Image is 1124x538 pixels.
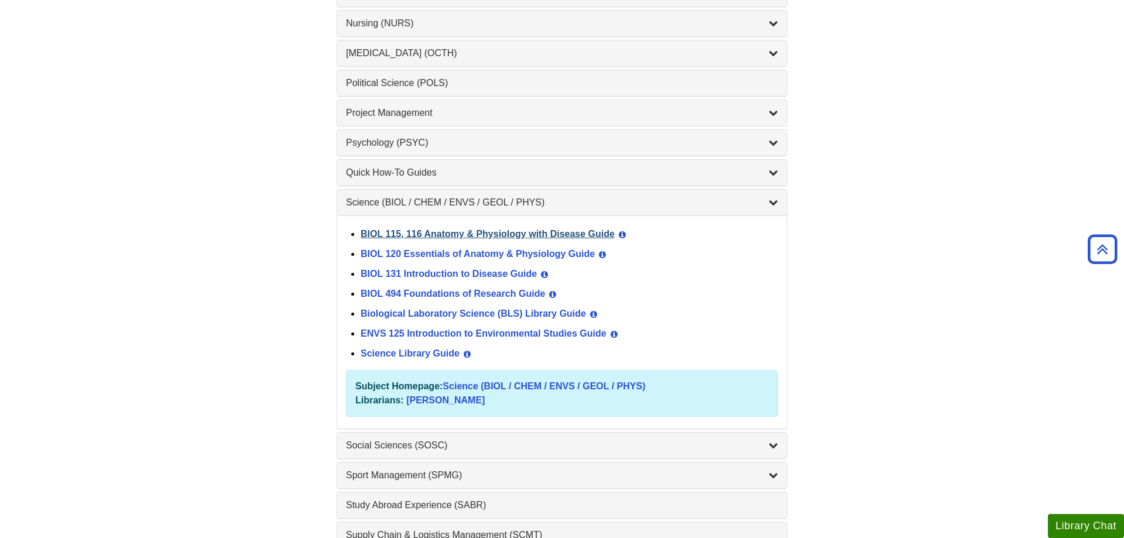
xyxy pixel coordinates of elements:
a: Science (BIOL / CHEM / ENVS / GEOL / PHYS) [443,381,645,391]
a: Social Sciences (SOSC) [346,438,778,453]
button: Library Chat [1048,514,1124,538]
a: [PERSON_NAME] [406,395,485,405]
a: Science (BIOL / CHEM / ENVS / GEOL / PHYS) [346,196,778,210]
a: Back to Top [1084,241,1121,257]
a: [MEDICAL_DATA] (OCTH) [346,46,778,60]
a: BIOL 115, 116 Anatomy & Physiology with Disease Guide [361,229,615,239]
a: Psychology (PSYC) [346,136,778,150]
a: BIOL 120 Essentials of Anatomy & Physiology Guide [361,249,595,259]
div: Science (BIOL / CHEM / ENVS / GEOL / PHYS) [337,215,787,429]
a: Study Abroad Experience (SABR) [346,498,778,512]
a: Quick How-To Guides [346,166,778,180]
a: Political Science (POLS) [346,76,778,90]
strong: Subject Homepage: [355,381,443,391]
a: BIOL 131 Introduction to Disease Guide [361,269,537,279]
a: Sport Management (SPMG) [346,468,778,482]
a: Project Management [346,106,778,120]
a: Nursing (NURS) [346,16,778,30]
a: Biological Laboratory Science (BLS) Library Guide [361,309,586,318]
a: Science Library Guide [361,348,460,358]
a: ENVS 125 Introduction to Environmental Studies Guide [361,328,606,338]
a: BIOL 494 Foundations of Research Guide [361,289,545,299]
strong: Librarians: [355,395,404,405]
